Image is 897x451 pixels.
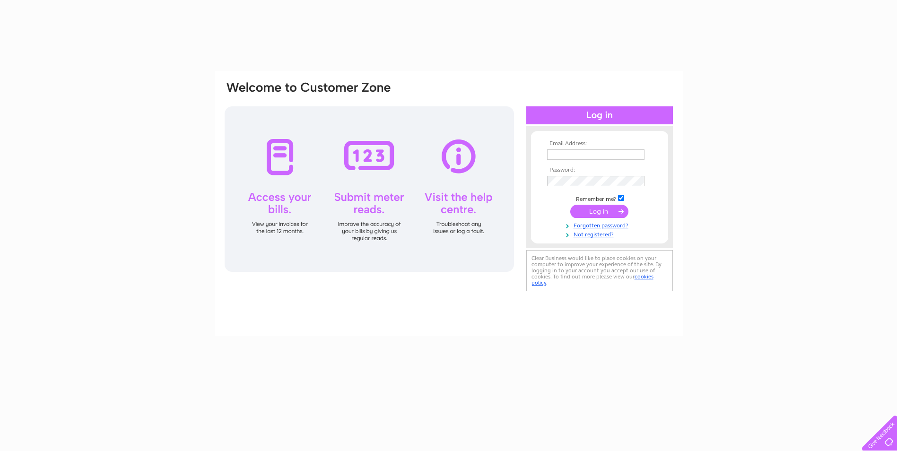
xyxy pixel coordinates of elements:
[545,140,654,147] th: Email Address:
[545,167,654,173] th: Password:
[526,250,673,291] div: Clear Business would like to place cookies on your computer to improve your experience of the sit...
[547,229,654,238] a: Not registered?
[531,273,653,286] a: cookies policy
[547,220,654,229] a: Forgotten password?
[545,193,654,203] td: Remember me?
[570,205,628,218] input: Submit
